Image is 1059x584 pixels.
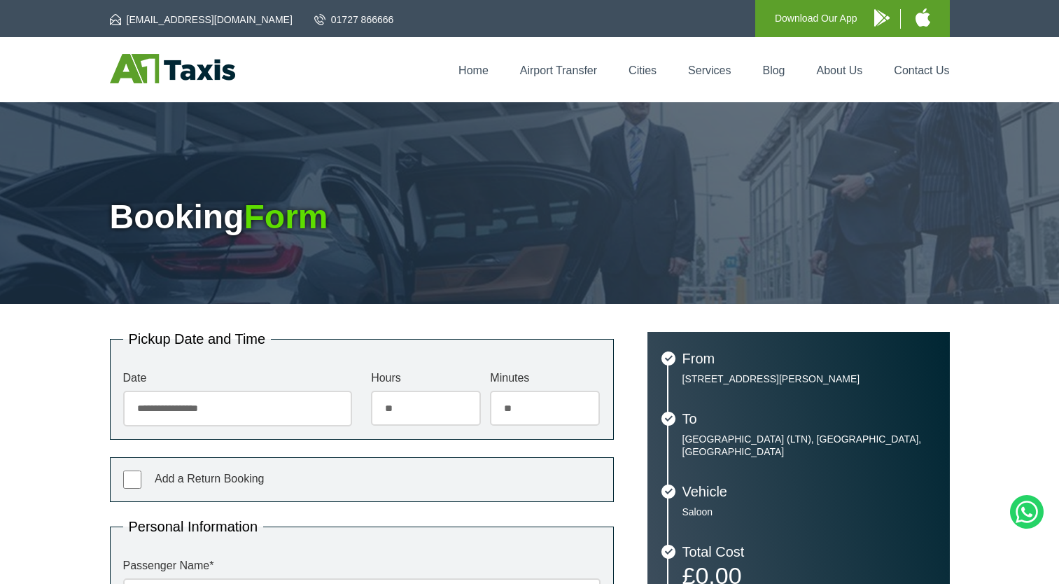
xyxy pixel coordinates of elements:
[110,54,235,83] img: A1 Taxis St Albans LTD
[629,64,657,76] a: Cities
[110,13,293,27] a: [EMAIL_ADDRESS][DOMAIN_NAME]
[688,64,731,76] a: Services
[314,13,394,27] a: 01727 866666
[817,64,863,76] a: About Us
[762,64,785,76] a: Blog
[775,10,857,27] p: Download Our App
[123,560,601,571] label: Passenger Name
[123,332,272,346] legend: Pickup Date and Time
[123,520,264,534] legend: Personal Information
[123,373,352,384] label: Date
[682,506,936,518] p: Saloon
[682,373,936,385] p: [STREET_ADDRESS][PERSON_NAME]
[155,473,265,485] span: Add a Return Booking
[682,352,936,366] h3: From
[244,198,328,235] span: Form
[682,412,936,426] h3: To
[520,64,597,76] a: Airport Transfer
[123,471,141,489] input: Add a Return Booking
[682,545,936,559] h3: Total Cost
[458,64,489,76] a: Home
[682,433,936,458] p: [GEOGRAPHIC_DATA] (LTN), [GEOGRAPHIC_DATA], [GEOGRAPHIC_DATA]
[916,8,930,27] img: A1 Taxis iPhone App
[490,373,600,384] label: Minutes
[371,373,481,384] label: Hours
[110,200,950,234] h1: Booking
[894,64,949,76] a: Contact Us
[874,9,890,27] img: A1 Taxis Android App
[682,485,936,499] h3: Vehicle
